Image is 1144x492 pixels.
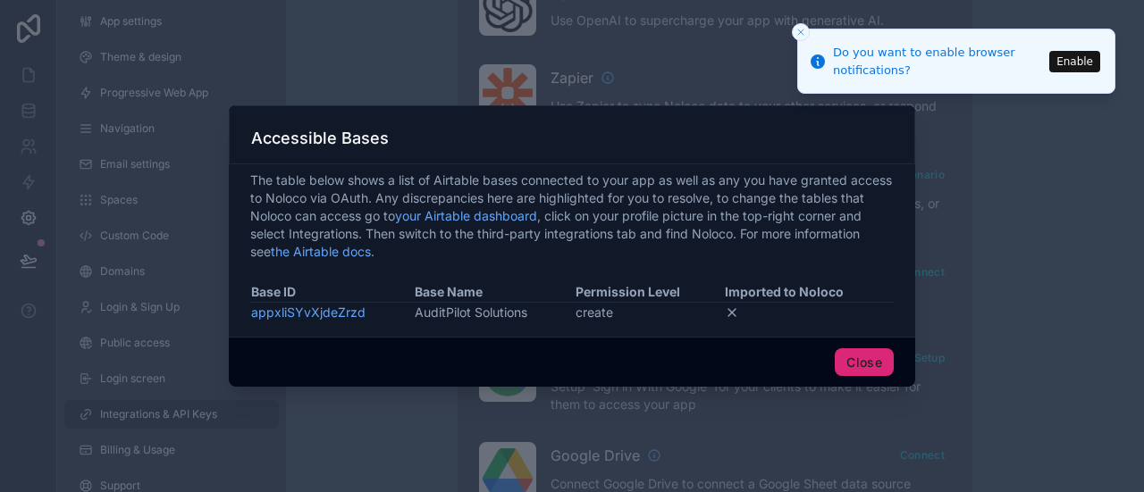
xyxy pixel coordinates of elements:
th: Imported to Noloco [724,282,894,303]
button: Enable [1049,51,1100,72]
a: your Airtable dashboard [395,208,537,223]
a: the Airtable docs [271,244,371,259]
button: Close toast [792,23,810,41]
div: Do you want to enable browser notifications? [833,44,1044,79]
th: Permission Level [575,282,724,303]
button: Close [835,348,894,377]
td: create [575,302,724,322]
h3: Accessible Bases [251,128,389,149]
a: appxliSYvXjdeZrzd [251,304,366,320]
th: Base ID [250,282,414,303]
th: Base Name [414,282,575,303]
td: AuditPilot Solutions [414,302,575,322]
span: The table below shows a list of Airtable bases connected to your app as well as any you have gran... [250,171,894,261]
